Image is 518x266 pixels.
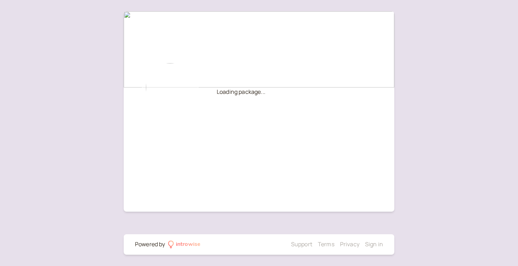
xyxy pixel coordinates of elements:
[176,240,201,249] div: introwise
[365,240,383,248] a: Sign in
[318,240,334,248] a: Terms
[217,87,383,116] div: Loading package...
[340,240,359,248] a: Privacy
[135,240,165,249] div: Powered by
[168,240,201,249] a: introwise
[291,240,312,248] a: Support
